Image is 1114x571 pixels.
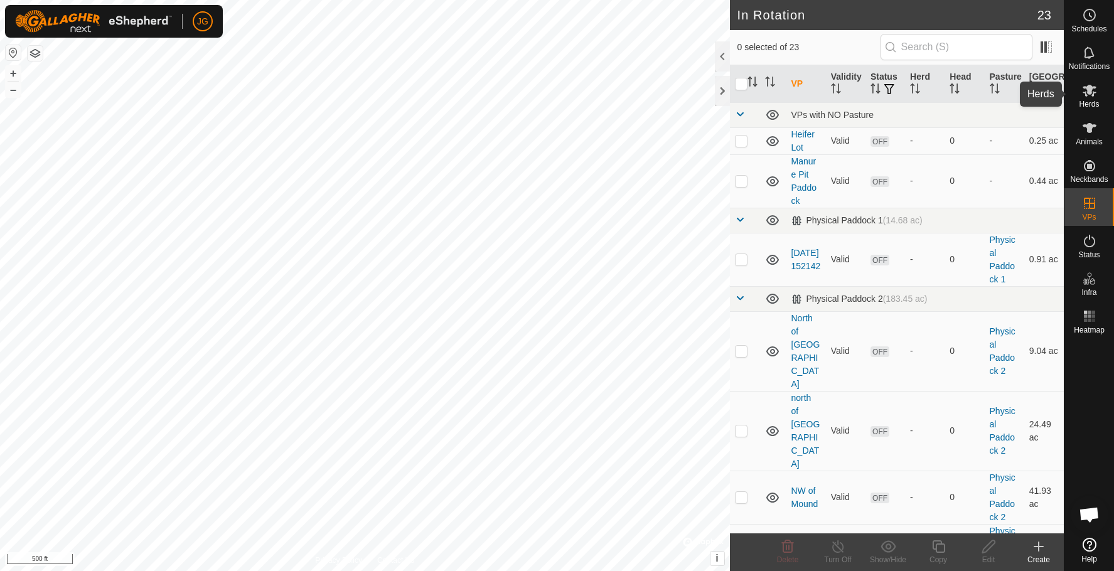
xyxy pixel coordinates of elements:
span: Infra [1081,289,1096,296]
input: Search (S) [881,34,1032,60]
td: 0 [945,233,984,286]
span: OFF [870,493,889,503]
div: - [910,134,940,147]
span: Heatmap [1074,326,1105,334]
div: - [910,491,940,504]
span: Help [1081,555,1097,563]
span: Neckbands [1070,176,1108,183]
td: 0 [945,471,984,524]
span: VPs [1082,213,1096,221]
button: – [6,82,21,97]
a: [DATE] 152142 [791,248,821,271]
a: Manure Pit Paddock [791,156,817,206]
td: 0 [945,127,984,154]
a: NW of west well [791,532,816,568]
button: Reset Map [6,45,21,60]
td: Valid [826,127,865,154]
td: 0 [945,311,984,391]
div: Physical Paddock 2 [791,294,928,304]
a: North of [GEOGRAPHIC_DATA] [791,313,820,389]
div: VPs with NO Pasture [791,110,1059,120]
span: i [715,553,718,563]
a: Physical Paddock 2 [990,326,1015,376]
span: OFF [870,346,889,357]
td: Valid [826,154,865,208]
a: Physical Paddock 2 [990,406,1015,456]
span: 0 selected of 23 [737,41,881,54]
a: north of [GEOGRAPHIC_DATA] [791,393,820,469]
button: Map Layers [28,46,43,61]
p-sorticon: Activate to sort [950,85,960,95]
img: Gallagher Logo [15,10,172,33]
span: OFF [870,426,889,437]
span: Status [1078,251,1100,259]
td: Valid [826,311,865,391]
td: Valid [826,233,865,286]
td: 0 [945,391,984,471]
p-sorticon: Activate to sort [910,85,920,95]
td: 0 [945,154,984,208]
span: OFF [870,255,889,265]
th: Head [945,65,984,103]
th: [GEOGRAPHIC_DATA] Area [1024,65,1064,103]
a: Physical Paddock 1 [990,235,1015,284]
span: Delete [777,555,799,564]
p-sorticon: Activate to sort [1049,85,1059,95]
div: Create [1014,554,1064,565]
span: 23 [1037,6,1051,24]
div: - [910,174,940,188]
td: 0.25 ac [1024,127,1064,154]
th: Status [865,65,905,103]
div: Copy [913,554,963,565]
span: JG [197,15,208,28]
td: Valid [826,471,865,524]
th: Herd [905,65,945,103]
a: Help [1064,533,1114,568]
a: Physical Paddock 2 [990,472,1015,522]
p-sorticon: Activate to sort [990,85,1000,95]
p-sorticon: Activate to sort [870,85,881,95]
a: Heifer Lot [791,129,815,152]
div: - [910,344,940,358]
span: OFF [870,136,889,147]
a: NW of Mound [791,486,818,509]
td: 41.93 ac [1024,471,1064,524]
div: Edit [963,554,1014,565]
a: Privacy Policy [315,555,362,566]
p-sorticon: Activate to sort [765,78,775,88]
a: Open chat [1071,496,1108,533]
h2: In Rotation [737,8,1037,23]
th: Validity [826,65,865,103]
th: VP [786,65,826,103]
td: - [985,127,1024,154]
div: - [910,253,940,266]
p-sorticon: Activate to sort [747,78,758,88]
div: Physical Paddock 1 [791,215,923,226]
span: Schedules [1071,25,1106,33]
td: 9.04 ac [1024,311,1064,391]
div: Show/Hide [863,554,913,565]
td: 0.44 ac [1024,154,1064,208]
td: - [985,154,1024,208]
td: 0.91 ac [1024,233,1064,286]
button: i [710,552,724,565]
td: 24.49 ac [1024,391,1064,471]
th: Pasture [985,65,1024,103]
p-sorticon: Activate to sort [831,85,841,95]
div: - [910,424,940,437]
div: Turn Off [813,554,863,565]
span: (14.68 ac) [883,215,923,225]
span: Herds [1079,100,1099,108]
a: Contact Us [377,555,414,566]
span: Animals [1076,138,1103,146]
button: + [6,66,21,81]
span: OFF [870,176,889,187]
span: Notifications [1069,63,1110,70]
td: Valid [826,391,865,471]
span: (183.45 ac) [883,294,928,304]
